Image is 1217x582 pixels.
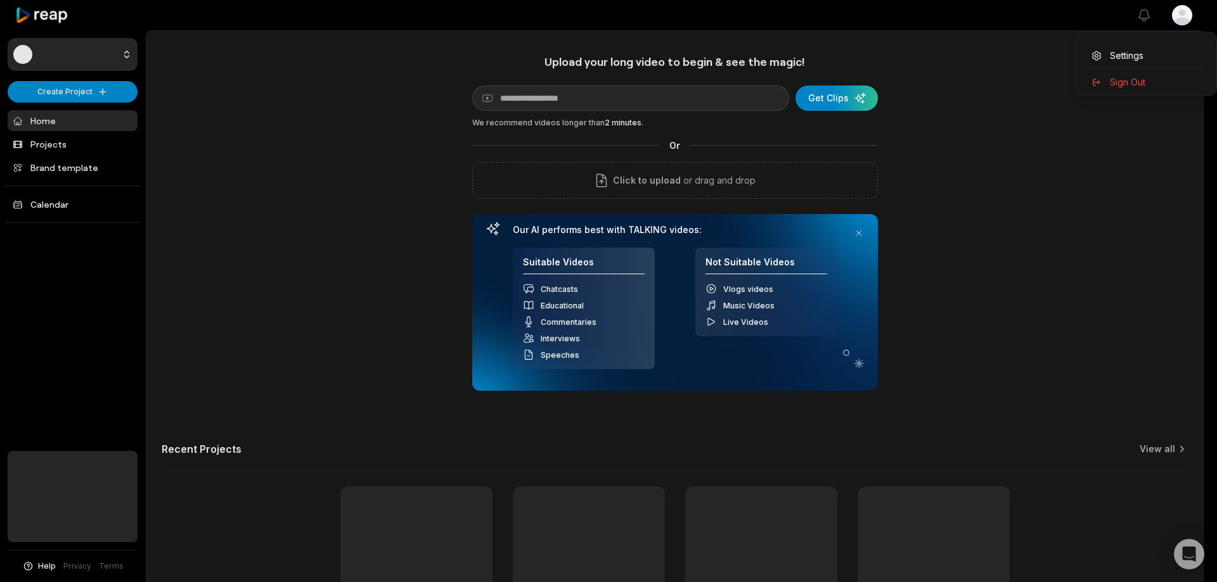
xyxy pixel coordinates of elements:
[723,317,768,327] span: Live Videos
[8,110,138,131] a: Home
[8,134,138,155] a: Projects
[541,317,596,327] span: Commentaries
[1174,539,1204,569] div: Open Intercom Messenger
[1110,49,1143,62] span: Settings
[513,224,837,236] h3: Our AI performs best with TALKING videos:
[38,560,56,572] span: Help
[541,301,584,310] span: Educational
[472,54,878,69] h1: Upload your long video to begin & see the magic!
[681,173,756,188] p: or drag and drop
[723,301,775,310] span: Music Videos
[605,118,641,127] span: 2 minutes
[8,194,138,215] a: Calendar
[541,334,580,343] span: Interviews
[99,560,124,572] a: Terms
[541,284,578,294] span: Chatcasts
[162,443,241,455] h2: Recent Projects
[541,350,579,360] span: Speeches
[613,173,681,188] span: Click to upload
[723,284,773,294] span: Vlogs videos
[8,81,138,103] button: Create Project
[1110,75,1145,89] span: Sign Out
[1140,443,1175,455] a: View all
[472,117,878,129] div: We recommend videos longer than .
[659,139,690,152] span: Or
[63,560,91,572] a: Privacy
[705,256,827,275] h4: Not Suitable Videos
[8,157,138,178] a: Brand template
[523,256,645,275] h4: Suitable Videos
